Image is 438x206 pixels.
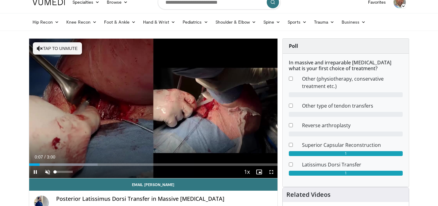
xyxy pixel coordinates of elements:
strong: Poll [289,43,298,49]
a: Foot & Ankle [100,16,139,28]
a: Email [PERSON_NAME] [29,178,278,191]
a: Knee Recon [63,16,100,28]
div: Progress Bar [29,163,278,166]
div: 1 [289,151,403,156]
button: Pause [29,166,41,178]
a: Shoulder & Elbow [212,16,260,28]
a: Hand & Wrist [139,16,179,28]
button: Tap to unmute [33,42,82,55]
video-js: Video Player [29,39,278,178]
div: Volume Level [55,171,73,173]
button: Enable picture-in-picture mode [253,166,265,178]
button: Playback Rate [241,166,253,178]
div: 1 [289,171,403,176]
dd: Latissimus Dorsi Transfer [297,161,407,168]
a: Spine [260,16,284,28]
h4: Related Videos [286,191,331,198]
button: Fullscreen [265,166,277,178]
dd: Superior Capsular Reconstruction [297,141,407,149]
a: Business [338,16,369,28]
button: Unmute [41,166,54,178]
span: 0:07 [35,154,43,159]
a: Sports [284,16,310,28]
h4: Posterior Latissimus Dorsi Transfer in Massive [MEDICAL_DATA] [56,196,273,202]
dd: Other (physiotherapy, conservative treatment etc.) [297,75,407,90]
dd: Other type of tendon transfers [297,102,407,109]
a: Pediatrics [179,16,212,28]
a: Trauma [310,16,338,28]
h6: In massive and irreparable [MEDICAL_DATA] what is your first choice of treatment? [289,60,403,71]
dd: Reverse arthroplasty [297,122,407,129]
span: / [45,154,46,159]
span: 3:00 [47,154,55,159]
a: Hip Recon [29,16,63,28]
